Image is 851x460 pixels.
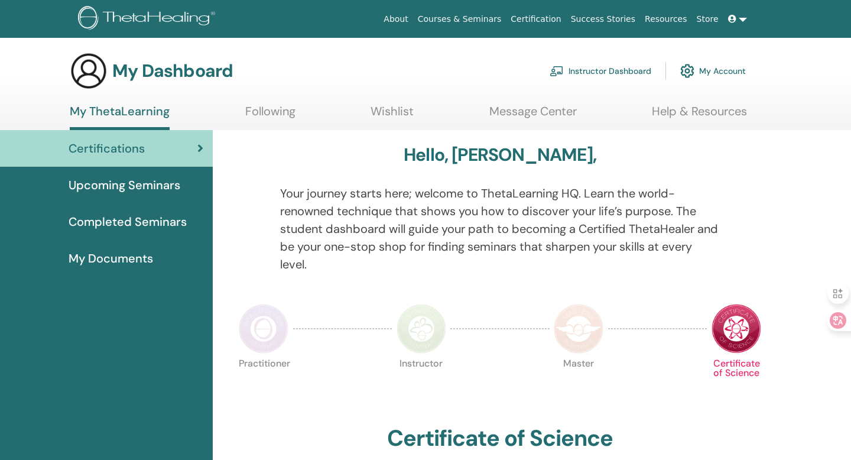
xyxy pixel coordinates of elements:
a: My Account [680,58,746,84]
a: Help & Resources [652,104,747,127]
span: Completed Seminars [69,213,187,231]
p: Master [554,359,603,409]
a: Certification [506,8,566,30]
a: Message Center [489,104,577,127]
a: Following [245,104,295,127]
a: Success Stories [566,8,640,30]
h2: Certificate of Science [387,425,613,452]
h3: Hello, [PERSON_NAME], [404,144,596,166]
img: Certificate of Science [712,304,761,354]
a: Resources [640,8,692,30]
a: My ThetaLearning [70,104,170,130]
a: About [379,8,412,30]
span: Upcoming Seminars [69,176,180,194]
span: My Documents [69,250,153,267]
a: Wishlist [371,104,414,127]
a: Store [692,8,723,30]
p: Your journey starts here; welcome to ThetaLearning HQ. Learn the world-renowned technique that sh... [280,184,720,273]
img: cog.svg [680,61,694,81]
img: Master [554,304,603,354]
img: Practitioner [239,304,288,354]
h3: My Dashboard [112,60,233,82]
span: Certifications [69,140,145,157]
img: logo.png [78,6,219,33]
img: Instructor [397,304,446,354]
a: Instructor Dashboard [550,58,651,84]
p: Certificate of Science [712,359,761,409]
p: Instructor [397,359,446,409]
img: chalkboard-teacher.svg [550,66,564,76]
a: Courses & Seminars [413,8,506,30]
p: Practitioner [239,359,288,409]
img: generic-user-icon.jpg [70,52,108,90]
